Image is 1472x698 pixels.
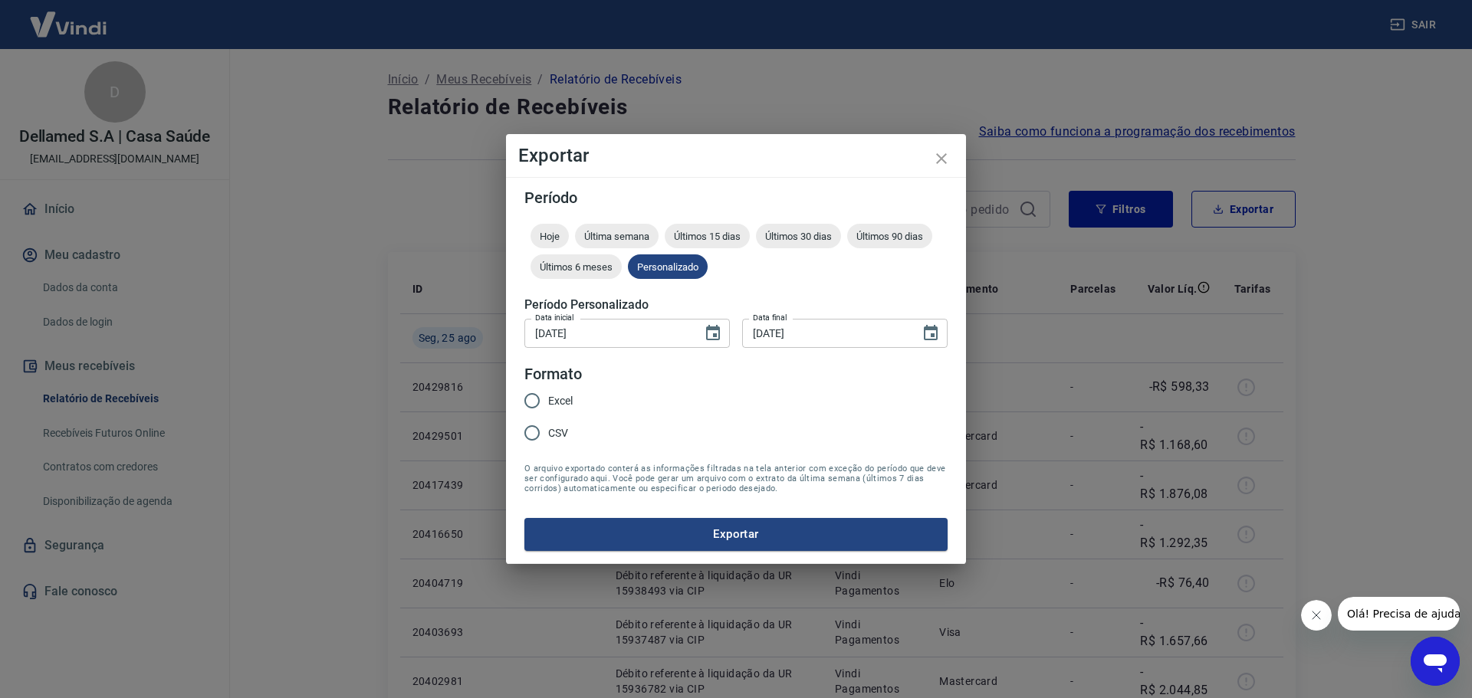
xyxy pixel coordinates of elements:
input: DD/MM/YYYY [742,319,909,347]
div: Últimos 30 dias [756,224,841,248]
span: Últimos 6 meses [531,261,622,273]
div: Últimos 15 dias [665,224,750,248]
iframe: Fechar mensagem [1301,600,1332,631]
span: Últimos 15 dias [665,231,750,242]
h4: Exportar [518,146,954,165]
div: Últimos 6 meses [531,254,622,279]
legend: Formato [524,363,582,385]
span: Últimos 30 dias [756,231,841,242]
button: Choose date, selected date is 25 de ago de 2025 [915,318,946,349]
button: close [923,140,960,177]
button: Choose date, selected date is 19 de ago de 2025 [698,318,728,349]
div: Hoje [531,224,569,248]
iframe: Mensagem da empresa [1338,597,1460,631]
span: Últimos 90 dias [847,231,932,242]
div: Última semana [575,224,659,248]
span: Última semana [575,231,659,242]
span: CSV [548,425,568,441]
label: Data inicial [535,312,574,323]
div: Personalizado [628,254,708,279]
div: Últimos 90 dias [847,224,932,248]
span: O arquivo exportado conterá as informações filtradas na tela anterior com exceção do período que ... [524,464,948,493]
h5: Período Personalizado [524,297,948,313]
span: Olá! Precisa de ajuda? [9,11,129,23]
span: Excel [548,393,573,409]
button: Exportar [524,518,948,550]
h5: Período [524,190,948,205]
input: DD/MM/YYYY [524,319,692,347]
iframe: Botão para abrir a janela de mensagens [1411,637,1460,686]
span: Personalizado [628,261,708,273]
span: Hoje [531,231,569,242]
label: Data final [753,312,787,323]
